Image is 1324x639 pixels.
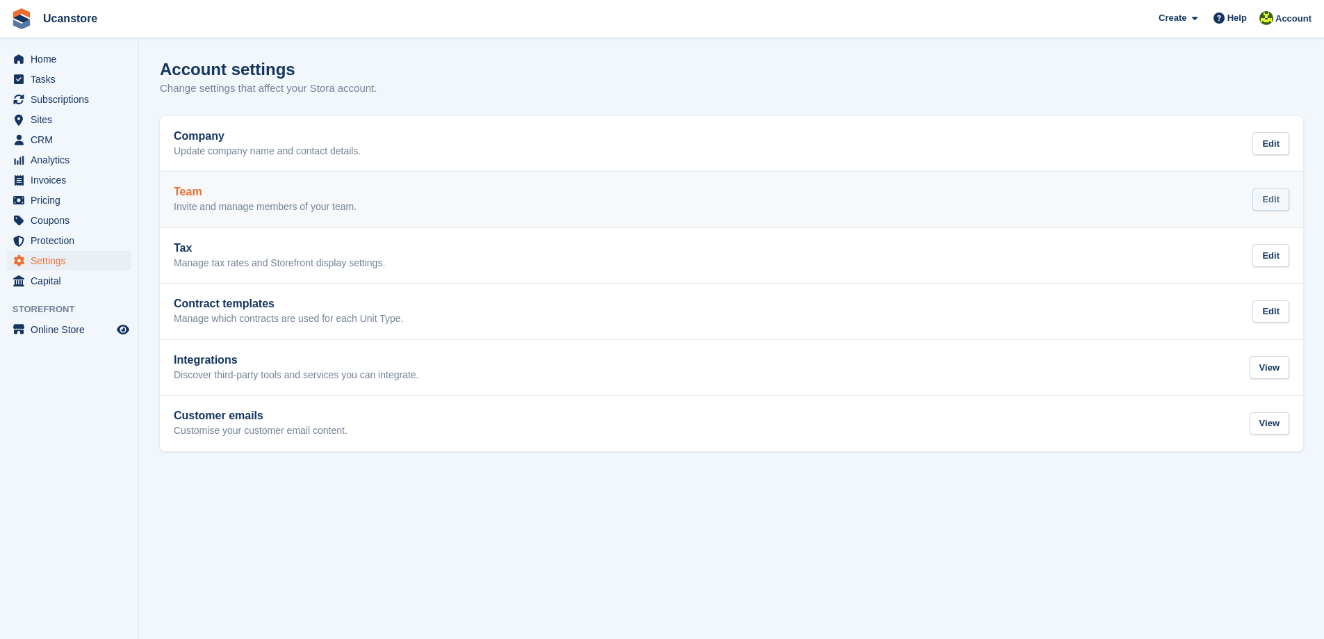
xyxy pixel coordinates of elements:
div: Edit [1252,300,1289,323]
div: Edit [1252,244,1289,267]
div: Edit [1252,132,1289,155]
a: Company Update company name and contact details. Edit [160,116,1303,172]
h2: Company [174,130,361,143]
span: Home [31,49,114,69]
p: Invite and manage members of your team. [174,201,357,213]
a: menu [7,191,131,210]
h2: Contract templates [174,298,403,310]
a: menu [7,271,131,291]
h2: Integrations [174,354,419,366]
a: menu [7,170,131,190]
a: menu [7,49,131,69]
img: stora-icon-8386f47178a22dfd0bd8f6a31ec36ba5ce8667c1dd55bd0f319d3a0aa187defe.svg [11,8,32,29]
p: Update company name and contact details. [174,145,361,158]
span: Help [1227,11,1247,25]
span: Protection [31,231,114,250]
a: menu [7,251,131,270]
span: CRM [31,130,114,149]
span: Pricing [31,191,114,210]
h2: Tax [174,242,385,254]
h1: Account settings [160,60,295,79]
img: John Johns [1259,11,1273,25]
a: Customer emails Customise your customer email content. View [160,396,1303,451]
a: menu [7,90,131,109]
p: Customise your customer email content. [174,425,348,437]
h2: Customer emails [174,410,348,422]
p: Change settings that affect your Stora account. [160,81,377,97]
span: Online Store [31,320,114,339]
div: View [1250,412,1289,435]
a: Contract templates Manage which contracts are used for each Unit Type. Edit [160,284,1303,339]
a: menu [7,211,131,230]
a: Ucanstore [38,7,103,30]
span: Account [1275,12,1311,26]
a: Preview store [115,321,131,338]
p: Discover third-party tools and services you can integrate. [174,369,419,382]
span: Storefront [13,302,138,316]
div: View [1250,356,1289,379]
a: menu [7,70,131,89]
span: Subscriptions [31,90,114,109]
a: Integrations Discover third-party tools and services you can integrate. View [160,340,1303,396]
p: Manage which contracts are used for each Unit Type. [174,313,403,325]
span: Capital [31,271,114,291]
a: menu [7,231,131,250]
a: Tax Manage tax rates and Storefront display settings. Edit [160,228,1303,284]
p: Manage tax rates and Storefront display settings. [174,257,385,270]
div: Edit [1252,188,1289,211]
span: Create [1159,11,1186,25]
span: Sites [31,110,114,129]
span: Analytics [31,150,114,170]
span: Invoices [31,170,114,190]
span: Settings [31,251,114,270]
a: menu [7,320,131,339]
a: Team Invite and manage members of your team. Edit [160,172,1303,227]
a: menu [7,130,131,149]
a: menu [7,110,131,129]
a: menu [7,150,131,170]
span: Coupons [31,211,114,230]
span: Tasks [31,70,114,89]
h2: Team [174,186,357,198]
